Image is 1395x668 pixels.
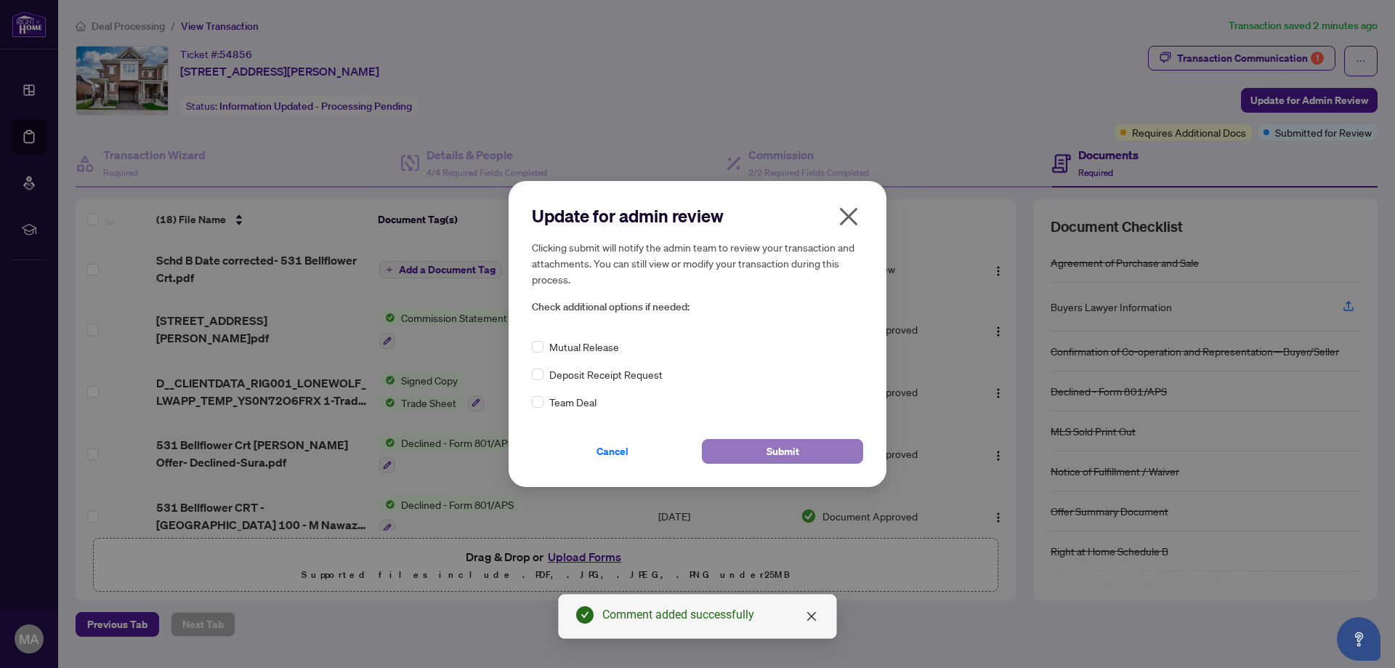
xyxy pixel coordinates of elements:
h5: Clicking submit will notify the admin team to review your transaction and attachments. You can st... [532,239,863,287]
button: Submit [702,439,863,464]
span: Check additional options if needed: [532,299,863,315]
button: Cancel [532,439,693,464]
span: Submit [767,440,799,463]
span: check-circle [576,606,594,624]
div: Comment added successfully [602,606,819,624]
span: Mutual Release [549,339,619,355]
span: Team Deal [549,394,597,410]
span: close [837,205,860,228]
h2: Update for admin review [532,204,863,228]
button: Open asap [1337,617,1380,661]
a: Close [804,608,820,624]
span: close [806,611,817,622]
span: Deposit Receipt Request [549,366,663,382]
span: Cancel [597,440,628,463]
